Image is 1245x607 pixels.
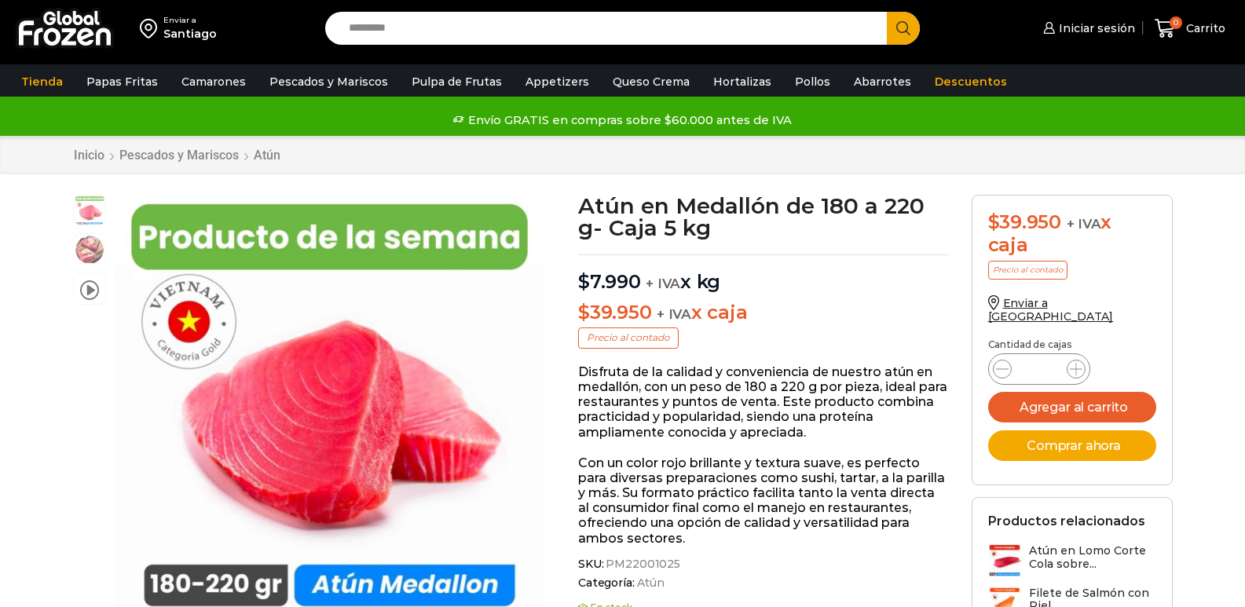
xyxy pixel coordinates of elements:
[988,392,1156,422] button: Agregar al carrito
[887,12,920,45] button: Search button
[253,148,281,163] a: Atún
[578,558,948,571] span: SKU:
[988,261,1067,280] p: Precio al contado
[1067,216,1101,232] span: + IVA
[578,327,679,348] p: Precio al contado
[705,67,779,97] a: Hortalizas
[73,148,281,163] nav: Breadcrumb
[988,210,1061,233] bdi: 39.950
[603,558,680,571] span: PM22001025
[787,67,838,97] a: Pollos
[988,544,1156,578] a: Atún en Lomo Corte Cola sobre...
[578,302,948,324] p: x caja
[119,148,240,163] a: Pescados y Mariscos
[1170,16,1182,29] span: 0
[79,67,166,97] a: Papas Fritas
[163,26,217,42] div: Santiago
[73,148,105,163] a: Inicio
[578,270,641,293] bdi: 7.990
[635,576,665,590] a: Atún
[578,364,948,440] p: Disfruta de la calidad y conveniencia de nuestro atún en medallón, con un peso de 180 a 220 g por...
[578,254,948,294] p: x kg
[163,15,217,26] div: Enviar a
[988,339,1156,350] p: Cantidad de cajas
[262,67,396,97] a: Pescados y Mariscos
[605,67,698,97] a: Queso Crema
[578,455,948,546] p: Con un color rojo brillante y textura suave, es perfecto para diversas preparaciones como sushi, ...
[578,301,651,324] bdi: 39.950
[846,67,919,97] a: Abarrotes
[518,67,597,97] a: Appetizers
[140,15,163,42] img: address-field-icon.svg
[1039,13,1135,44] a: Iniciar sesión
[174,67,254,97] a: Camarones
[74,196,105,227] span: pdls atun medallon
[578,576,948,590] span: Categoría:
[13,67,71,97] a: Tienda
[988,514,1145,528] h2: Productos relacionados
[1055,20,1135,36] span: Iniciar sesión
[1151,10,1229,47] a: 0 Carrito
[1029,544,1156,571] h3: Atún en Lomo Corte Cola sobre...
[646,276,680,291] span: + IVA
[74,234,105,265] span: foto plato atun
[988,211,1156,257] div: x caja
[404,67,510,97] a: Pulpa de Frutas
[988,296,1114,324] a: Enviar a [GEOGRAPHIC_DATA]
[657,306,691,322] span: + IVA
[578,195,948,239] h1: Atún en Medallón de 180 a 220 g- Caja 5 kg
[578,301,590,324] span: $
[1182,20,1225,36] span: Carrito
[988,430,1156,461] button: Comprar ahora
[1024,358,1054,380] input: Product quantity
[988,210,1000,233] span: $
[927,67,1015,97] a: Descuentos
[578,270,590,293] span: $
